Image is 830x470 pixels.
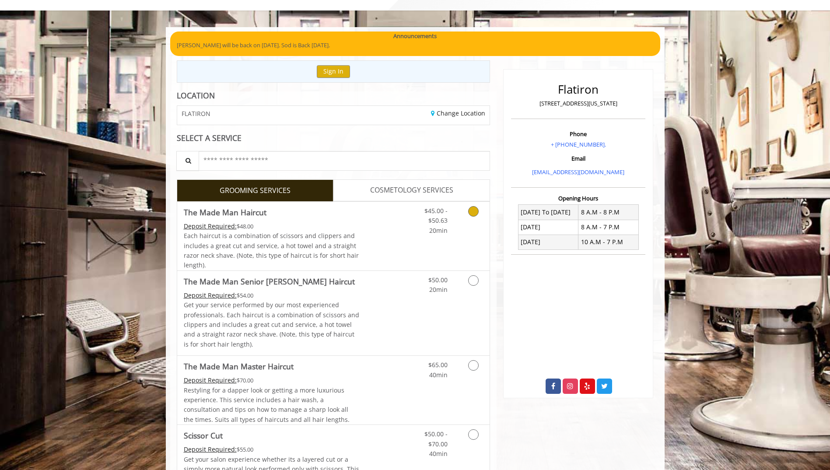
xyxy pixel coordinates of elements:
span: 20min [429,226,448,235]
span: $65.00 [428,361,448,369]
a: [EMAIL_ADDRESS][DOMAIN_NAME] [532,168,624,176]
td: [DATE] [518,220,578,235]
td: 8 A.M - 7 P.M [578,220,639,235]
a: Change Location [431,109,485,117]
b: The Made Man Master Haircut [184,360,294,372]
div: $54.00 [184,291,360,300]
b: The Made Man Senior [PERSON_NAME] Haircut [184,275,355,288]
span: FLATIRON [182,110,210,117]
h3: Email [513,155,643,161]
span: COSMETOLOGY SERVICES [370,185,453,196]
div: SELECT A SERVICE [177,134,490,142]
span: 40min [429,449,448,458]
td: [DATE] [518,235,578,249]
span: Each haircut is a combination of scissors and clippers and includes a great cut and service, a ho... [184,231,359,269]
td: 10 A.M - 7 P.M [578,235,639,249]
span: This service needs some Advance to be paid before we block your appointment [184,376,237,384]
div: $55.00 [184,445,360,454]
span: $50.00 - $70.00 [424,430,448,448]
span: $45.00 - $50.63 [424,207,448,224]
div: $70.00 [184,375,360,385]
a: + [PHONE_NUMBER]. [551,140,606,148]
b: LOCATION [177,90,215,101]
td: [DATE] To [DATE] [518,205,578,220]
button: Sign In [317,65,350,78]
span: This service needs some Advance to be paid before we block your appointment [184,445,237,453]
p: [PERSON_NAME] will be back on [DATE]. Sod is Back [DATE]. [177,41,654,50]
button: Service Search [176,151,199,171]
span: This service needs some Advance to be paid before we block your appointment [184,222,237,230]
p: [STREET_ADDRESS][US_STATE] [513,99,643,108]
b: Scissor Cut [184,429,223,442]
b: Announcements [393,32,437,41]
span: This service needs some Advance to be paid before we block your appointment [184,291,237,299]
p: Get your service performed by our most experienced professionals. Each haircut is a combination o... [184,300,360,349]
span: GROOMING SERVICES [220,185,291,196]
div: $48.00 [184,221,360,231]
span: $50.00 [428,276,448,284]
span: 20min [429,285,448,294]
span: Restyling for a dapper look or getting a more luxurious experience. This service includes a hair ... [184,386,350,424]
b: The Made Man Haircut [184,206,266,218]
h3: Phone [513,131,643,137]
h3: Opening Hours [511,195,645,201]
span: 40min [429,371,448,379]
h2: Flatiron [513,83,643,96]
td: 8 A.M - 8 P.M [578,205,639,220]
